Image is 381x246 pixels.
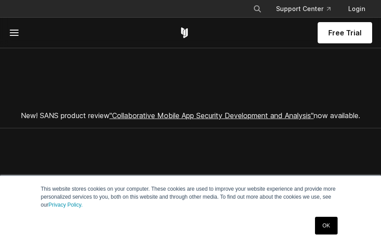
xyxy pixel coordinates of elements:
[21,111,360,120] span: New! SANS product review now available.
[318,22,372,43] a: Free Trial
[341,1,372,17] a: Login
[315,217,338,234] a: OK
[269,1,338,17] a: Support Center
[328,27,362,38] span: Free Trial
[246,1,372,17] div: Navigation Menu
[179,27,190,38] a: Corellium Home
[109,111,314,120] a: "Collaborative Mobile App Security Development and Analysis"
[249,1,265,17] button: Search
[41,185,340,209] p: This website stores cookies on your computer. These cookies are used to improve your website expe...
[48,202,82,208] a: Privacy Policy.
